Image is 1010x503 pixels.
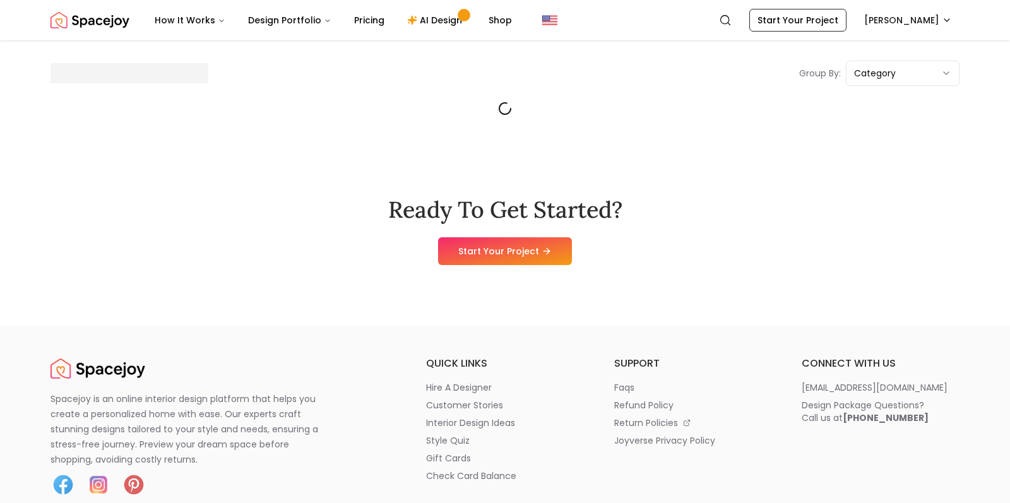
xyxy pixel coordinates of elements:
a: joyverse privacy policy [614,434,772,447]
nav: Main [145,8,522,33]
a: [EMAIL_ADDRESS][DOMAIN_NAME] [802,381,959,394]
p: customer stories [426,399,503,411]
a: Start Your Project [749,9,847,32]
img: Spacejoy Logo [50,8,129,33]
p: Spacejoy is an online interior design platform that helps you create a personalized home with eas... [50,391,333,467]
h6: connect with us [802,356,959,371]
a: faqs [614,381,772,394]
p: hire a designer [426,381,492,394]
p: interior design ideas [426,417,515,429]
h6: quick links [426,356,584,371]
a: Start Your Project [438,237,572,265]
button: Design Portfolio [238,8,342,33]
p: check card balance [426,470,516,482]
a: style quiz [426,434,584,447]
p: faqs [614,381,634,394]
p: [EMAIL_ADDRESS][DOMAIN_NAME] [802,381,948,394]
button: [PERSON_NAME] [857,9,959,32]
a: customer stories [426,399,584,411]
img: Facebook icon [50,472,76,497]
p: joyverse privacy policy [614,434,715,447]
img: United States [542,13,557,28]
a: Pricing [344,8,395,33]
a: return policies [614,417,772,429]
a: Spacejoy [50,8,129,33]
a: AI Design [397,8,476,33]
button: How It Works [145,8,235,33]
b: [PHONE_NUMBER] [843,411,929,424]
img: Pinterest icon [121,472,146,497]
p: Group By: [799,67,841,80]
a: Design Package Questions?Call us at[PHONE_NUMBER] [802,399,959,424]
h2: Ready To Get Started? [388,197,622,222]
p: refund policy [614,399,674,411]
p: style quiz [426,434,470,447]
a: check card balance [426,470,584,482]
p: gift cards [426,452,471,465]
div: Design Package Questions? Call us at [802,399,929,424]
a: Spacejoy [50,356,145,381]
h6: support [614,356,772,371]
img: Spacejoy Logo [50,356,145,381]
a: Shop [478,8,522,33]
a: gift cards [426,452,584,465]
a: interior design ideas [426,417,584,429]
p: return policies [614,417,678,429]
a: hire a designer [426,381,584,394]
a: refund policy [614,399,772,411]
img: Instagram icon [86,472,111,497]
